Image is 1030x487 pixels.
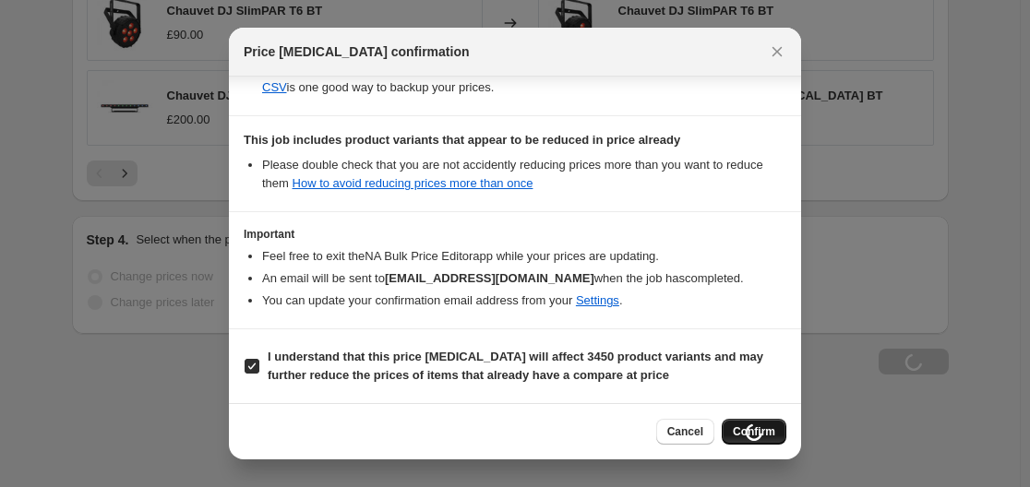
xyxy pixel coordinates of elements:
[262,156,786,193] li: Please double check that you are not accidently reducing prices more than you want to reduce them
[262,269,786,288] li: An email will be sent to when the job has completed .
[244,42,470,61] span: Price [MEDICAL_DATA] confirmation
[667,424,703,439] span: Cancel
[244,133,680,147] b: This job includes product variants that appear to be reduced in price already
[262,291,786,310] li: You can update your confirmation email address from your .
[385,271,594,285] b: [EMAIL_ADDRESS][DOMAIN_NAME]
[262,247,786,266] li: Feel free to exit the NA Bulk Price Editor app while your prices are updating.
[262,60,786,97] li: You might want to perform a backup of your products before proceeding. is one good way to backup ...
[764,39,790,65] button: Close
[656,419,714,445] button: Cancel
[293,176,533,190] a: How to avoid reducing prices more than once
[576,293,619,307] a: Settings
[268,350,763,382] b: I understand that this price [MEDICAL_DATA] will affect 3450 product variants and may further red...
[244,227,786,242] h3: Important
